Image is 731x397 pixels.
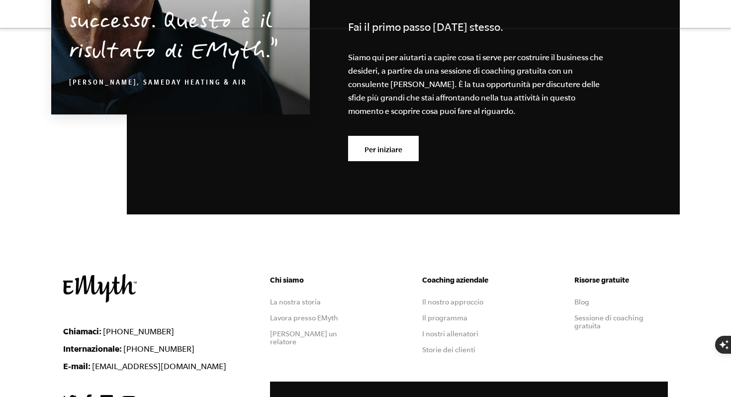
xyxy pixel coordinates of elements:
a: Il nostro approccio [422,298,483,306]
font: Risorse gratuite [574,276,629,284]
img: EMyth [63,274,137,302]
a: [PERSON_NAME] un relatore [270,330,337,346]
a: [PHONE_NUMBER] [103,327,174,336]
a: Storie dei clienti [422,346,475,354]
font: Chi siamo [270,276,304,284]
a: Lavora presso EMyth [270,314,338,322]
a: Blog [574,298,589,306]
a: La nostra storia [270,298,321,306]
font: Internazionale: [63,344,122,353]
font: Per iniziare [365,145,402,153]
font: E-mail: [63,361,91,371]
font: Chiamaci: [63,326,101,336]
font: Siamo qui per aiutarti a capire cosa ti serve per costruire il business che desideri, a partire d... [348,53,603,115]
a: [EMAIL_ADDRESS][DOMAIN_NAME] [92,362,226,371]
font: Coaching aziendale [422,276,488,284]
font: [PERSON_NAME], SameDay Heating & Air [69,80,247,88]
a: I nostri allenatori [422,330,478,338]
a: Per iniziare [348,136,419,161]
a: [PHONE_NUMBER] [123,344,194,353]
a: Il programma [422,314,467,322]
a: Sessione di coaching gratuita [574,314,643,330]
